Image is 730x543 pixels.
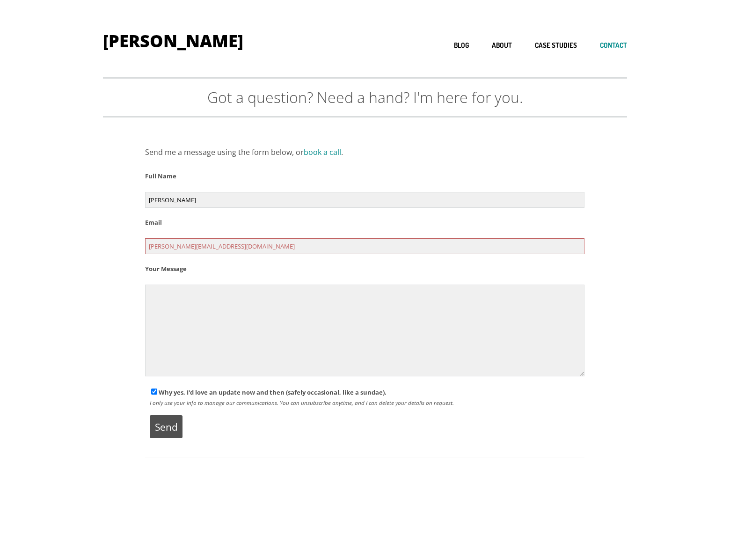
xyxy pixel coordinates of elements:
[145,171,584,438] form: Contact form
[145,264,584,274] p: Your Message
[304,147,341,157] a: book a call
[103,88,627,107] p: Got a question? Need a hand? I'm here for you.
[145,146,584,159] p: Send me a message using the form below, or .
[492,41,512,50] a: About
[600,41,627,50] a: Contact
[589,238,601,250] span: Please complete the required field.
[535,41,577,50] a: Case studies
[145,171,584,182] p: Full Name
[150,415,182,438] input: Send
[145,217,584,228] p: Email
[157,388,387,396] span: Why yes, I'd love an update now and then (safely occasional, like a sundae).
[150,399,454,406] i: I only use your info to manage our communications. You can unsubscribe anytime, and I can delete ...
[103,33,243,50] h1: [PERSON_NAME]
[454,41,469,50] a: Blog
